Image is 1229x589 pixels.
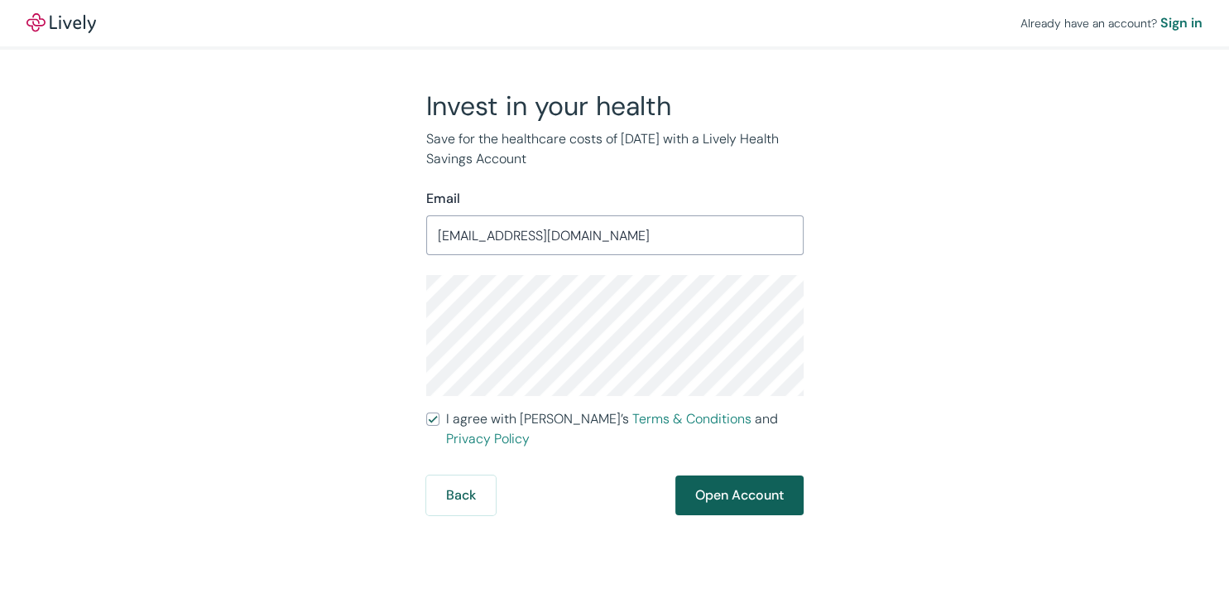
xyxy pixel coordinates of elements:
[26,13,96,33] img: Lively
[426,89,804,123] h2: Invest in your health
[632,410,751,427] a: Terms & Conditions
[675,476,804,515] button: Open Account
[426,476,496,515] button: Back
[1160,13,1203,33] a: Sign in
[26,13,96,33] a: LivelyLively
[446,409,804,449] span: I agree with [PERSON_NAME]’s and
[446,430,530,447] a: Privacy Policy
[1020,13,1203,33] div: Already have an account?
[426,189,460,209] label: Email
[426,129,804,169] p: Save for the healthcare costs of [DATE] with a Lively Health Savings Account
